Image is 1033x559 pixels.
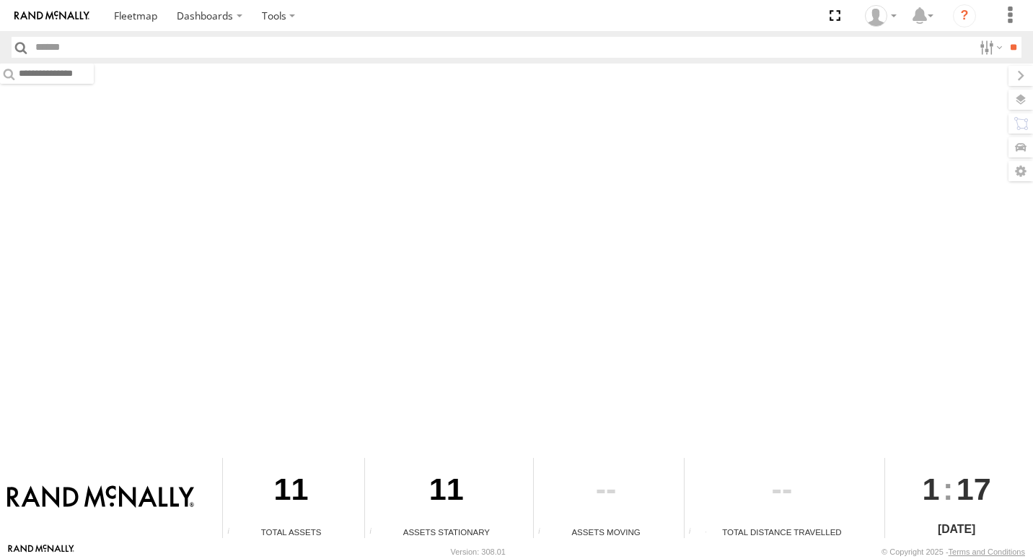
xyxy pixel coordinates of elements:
div: Total distance travelled by all assets within specified date range and applied filters [685,527,706,538]
div: Total Distance Travelled [685,526,880,538]
div: 11 [365,458,528,526]
i: ? [953,4,976,27]
div: Valeo Dash [860,5,902,27]
div: Assets Stationary [365,526,528,538]
div: : [885,458,1027,520]
label: Map Settings [1008,161,1033,181]
div: Total number of assets current in transit. [534,527,555,538]
label: Search Filter Options [974,37,1005,58]
a: Visit our Website [8,545,74,559]
div: Version: 308.01 [451,547,506,556]
div: Total number of assets current stationary. [365,527,387,538]
span: 1 [923,458,940,520]
div: Total number of Enabled Assets [223,527,245,538]
div: [DATE] [885,521,1027,538]
div: 11 [223,458,359,526]
div: © Copyright 2025 - [882,547,1025,556]
img: Rand McNally [7,485,194,510]
img: rand-logo.svg [14,11,89,21]
div: Assets Moving [534,526,679,538]
span: 17 [957,458,991,520]
div: Total Assets [223,526,359,538]
a: Terms and Conditions [949,547,1025,556]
